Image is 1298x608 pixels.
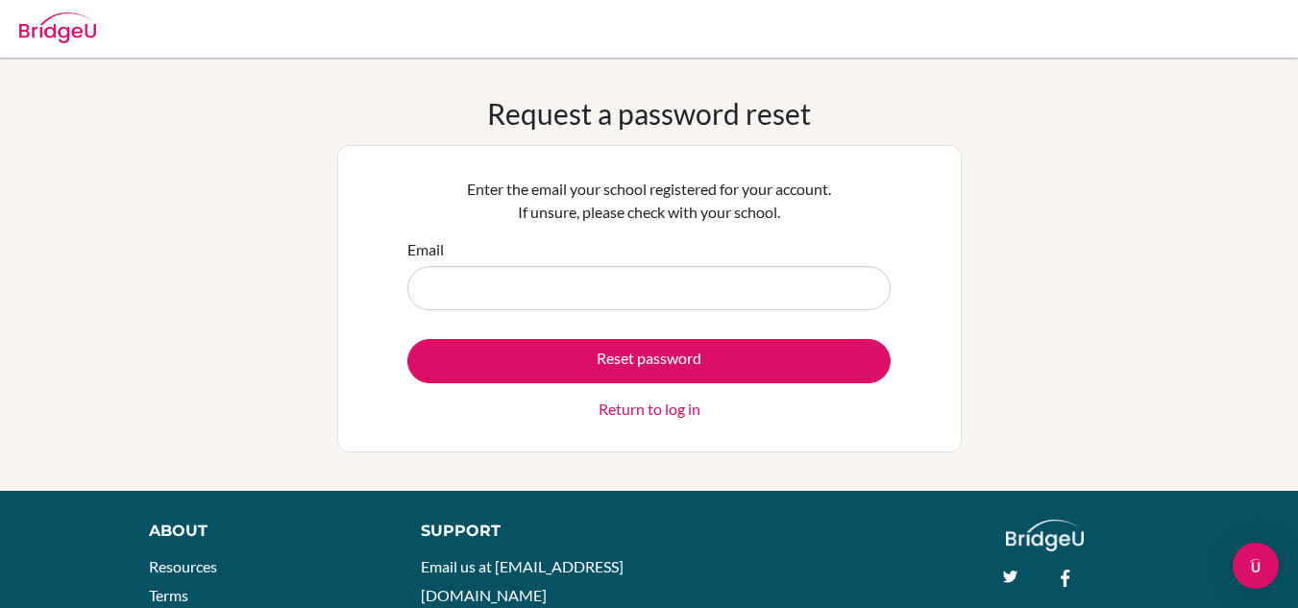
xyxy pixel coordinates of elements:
a: Resources [149,557,217,575]
h1: Request a password reset [487,96,811,131]
button: Reset password [407,339,891,383]
div: Open Intercom Messenger [1233,543,1279,589]
p: Enter the email your school registered for your account. If unsure, please check with your school. [407,178,891,224]
div: Support [421,520,630,543]
div: About [149,520,378,543]
a: Return to log in [599,398,700,421]
a: Email us at [EMAIL_ADDRESS][DOMAIN_NAME] [421,557,624,604]
a: Terms [149,586,188,604]
img: Bridge-U [19,12,96,43]
img: logo_white@2x-f4f0deed5e89b7ecb1c2cc34c3e3d731f90f0f143d5ea2071677605dd97b5244.png [1006,520,1084,551]
label: Email [407,238,444,261]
